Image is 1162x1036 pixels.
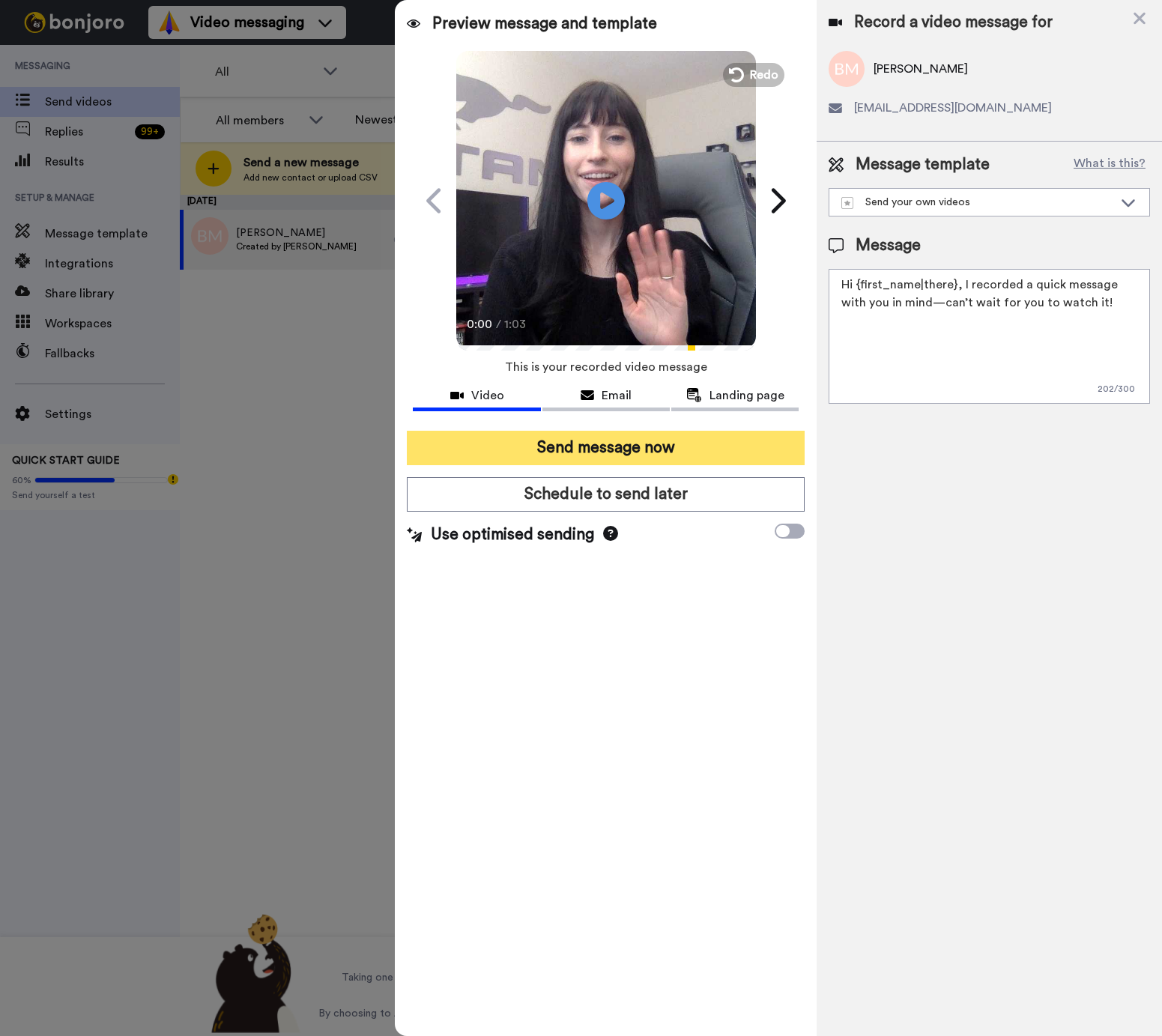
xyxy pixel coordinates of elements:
[471,387,504,405] span: Video
[856,234,921,257] span: Message
[841,195,1113,210] div: Send your own videos
[829,269,1150,404] textarea: Hi {first_name|there}, I recorded a quick message with you in mind—can’t wait for you to watch it!
[505,351,707,384] span: This is your recorded video message
[856,154,990,176] span: Message template
[709,387,784,405] span: Landing page
[841,197,853,209] img: demo-template.svg
[467,315,493,333] span: 0:00
[407,431,805,465] button: Send message now
[496,315,501,333] span: /
[854,99,1052,117] span: [EMAIL_ADDRESS][DOMAIN_NAME]
[602,387,632,405] span: Email
[1069,154,1150,176] button: What is this?
[504,315,530,333] span: 1:03
[407,477,805,512] button: Schedule to send later
[431,524,594,546] span: Use optimised sending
